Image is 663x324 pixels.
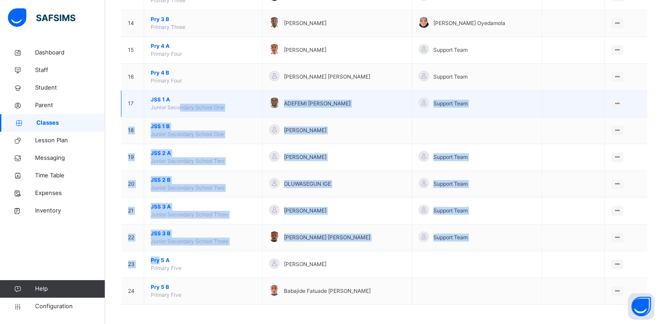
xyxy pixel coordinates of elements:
span: Primary Five [151,265,181,271]
span: [PERSON_NAME] [284,126,326,134]
span: ADEFEMI [PERSON_NAME] [284,100,351,108]
td: 19 [121,144,144,171]
span: Junior Secondary School Three [151,238,228,245]
span: Primary Five [151,292,181,298]
td: 18 [121,117,144,144]
span: Expenses [35,189,105,198]
span: Pry 3 B [151,15,255,23]
span: Pry 4 A [151,42,255,50]
span: Pry 5 B [151,283,255,291]
td: 21 [121,198,144,224]
td: 16 [121,64,144,90]
td: 22 [121,224,144,251]
span: Pry 5 A [151,256,255,264]
span: [PERSON_NAME] [284,46,326,54]
span: Support Team [433,46,468,54]
span: JSS 2 A [151,149,255,157]
span: JSS 2 B [151,176,255,184]
td: 17 [121,90,144,117]
span: Staff [35,66,105,75]
span: Junior Secondary School One [151,104,224,111]
span: Help [35,284,105,293]
span: Dashboard [35,48,105,57]
span: [PERSON_NAME] [284,207,326,215]
td: 24 [121,278,144,305]
span: Parent [35,101,105,110]
span: Support Team [433,207,468,215]
span: OLUWASEGUN IGE [284,180,331,188]
span: Junior Secondary School One [151,131,224,137]
span: Junior Secondary School Two [151,184,224,191]
span: Babajide Fatuade [PERSON_NAME] [284,287,371,295]
span: Support Team [433,180,468,188]
span: Primary Three [151,24,185,30]
td: 15 [121,37,144,64]
span: Time Table [35,171,105,180]
span: JSS 1 B [151,122,255,130]
span: Lesson Plan [35,136,105,145]
span: Classes [36,119,105,127]
td: 14 [121,10,144,37]
span: [PERSON_NAME] [284,19,326,27]
span: JSS 3 B [151,230,255,238]
td: 20 [121,171,144,198]
span: [PERSON_NAME] [284,260,326,268]
span: Messaging [35,154,105,162]
span: [PERSON_NAME] [PERSON_NAME] [284,234,370,241]
img: safsims [8,8,75,27]
span: Junior Secondary School Three [151,211,228,218]
span: Support Team [433,234,468,241]
span: [PERSON_NAME] Oyedamola [433,19,505,27]
span: Primary Four [151,77,182,84]
span: [PERSON_NAME] [PERSON_NAME] [284,73,370,81]
span: Support Team [433,153,468,161]
span: Support Team [433,100,468,108]
span: JSS 1 A [151,96,255,104]
span: Junior Secondary School Two [151,158,224,164]
span: Primary Four [151,50,182,57]
span: Inventory [35,206,105,215]
span: Pry 4 B [151,69,255,77]
span: Support Team [433,73,468,81]
span: [PERSON_NAME] [284,153,326,161]
span: Student [35,83,105,92]
span: JSS 3 A [151,203,255,211]
td: 23 [121,251,144,278]
button: Open asap [628,293,654,320]
span: Configuration [35,302,105,311]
